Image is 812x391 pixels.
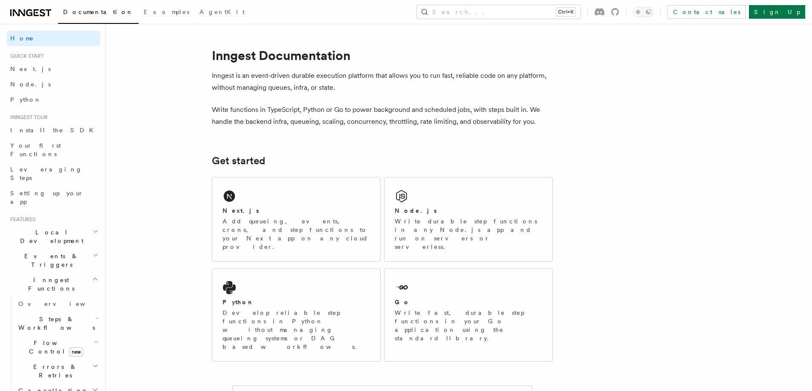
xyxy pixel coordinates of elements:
[7,53,44,60] span: Quick start
[633,7,653,17] button: Toggle dark mode
[223,206,259,215] h2: Next.js
[395,298,410,306] h2: Go
[212,70,553,94] p: Inngest is an event-driven durable execution platform that allows you to run fast, reliable code ...
[7,276,92,293] span: Inngest Functions
[58,3,139,24] a: Documentation
[194,3,250,23] a: AgentKit
[15,359,100,383] button: Errors & Retries
[18,300,106,307] span: Overview
[199,9,245,15] span: AgentKit
[7,138,100,162] a: Your first Functions
[10,142,61,157] span: Your first Functions
[10,34,34,43] span: Home
[223,308,370,351] p: Develop reliable step functions in Python without managing queueing systems or DAG based workflows.
[556,8,575,16] kbd: Ctrl+K
[10,81,51,88] span: Node.js
[384,268,553,362] a: GoWrite fast, durable step functions in your Go application using the standard library.
[223,298,254,306] h2: Python
[212,268,381,362] a: PythonDevelop reliable step functions in Python without managing queueing systems or DAG based wo...
[69,347,83,357] span: new
[10,96,41,103] span: Python
[7,228,93,245] span: Local Development
[10,166,82,181] span: Leveraging Steps
[7,225,100,248] button: Local Development
[144,9,189,15] span: Examples
[395,308,542,342] p: Write fast, durable step functions in your Go application using the standard library.
[15,296,100,311] a: Overview
[395,206,437,215] h2: Node.js
[7,272,100,296] button: Inngest Functions
[395,217,542,251] p: Write durable step functions in any Node.js app and run on servers or serverless.
[384,177,553,262] a: Node.jsWrite durable step functions in any Node.js app and run on servers or serverless.
[15,315,95,332] span: Steps & Workflows
[212,177,381,262] a: Next.jsAdd queueing, events, crons, and step functions to your Next app on any cloud provider.
[7,162,100,186] a: Leveraging Steps
[7,216,35,223] span: Features
[7,77,100,92] a: Node.js
[139,3,194,23] a: Examples
[7,248,100,272] button: Events & Triggers
[7,92,100,107] a: Python
[212,155,265,167] a: Get started
[223,217,370,251] p: Add queueing, events, crons, and step functions to your Next app on any cloud provider.
[10,190,84,205] span: Setting up your app
[15,339,94,356] span: Flow Control
[7,252,93,269] span: Events & Triggers
[7,31,100,46] a: Home
[15,362,92,380] span: Errors & Retries
[7,123,100,138] a: Install the SDK
[212,104,553,128] p: Write functions in TypeScript, Python or Go to power background and scheduled jobs, with steps bu...
[212,48,553,63] h1: Inngest Documentation
[10,66,51,72] span: Next.js
[15,311,100,335] button: Steps & Workflows
[749,5,805,19] a: Sign Up
[63,9,133,15] span: Documentation
[7,186,100,209] a: Setting up your app
[15,335,100,359] button: Flow Controlnew
[10,127,98,134] span: Install the SDK
[7,114,48,121] span: Inngest tour
[417,5,581,19] button: Search...Ctrl+K
[7,61,100,77] a: Next.js
[668,5,746,19] a: Contact sales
